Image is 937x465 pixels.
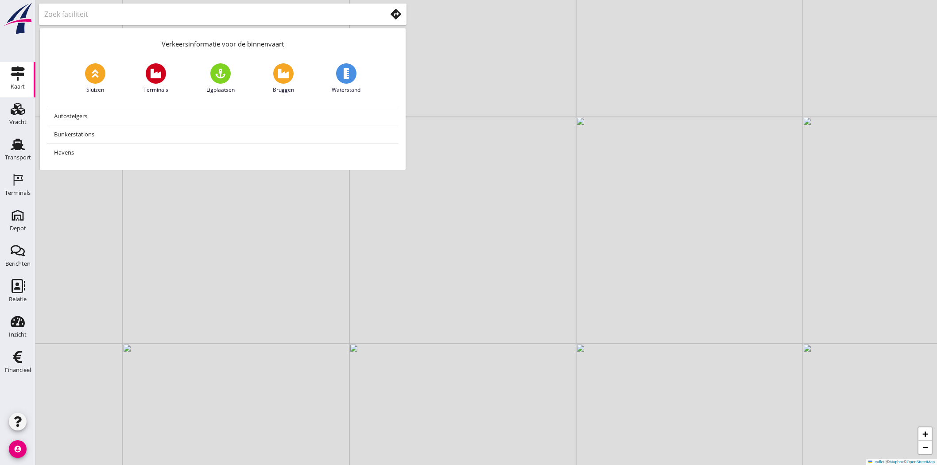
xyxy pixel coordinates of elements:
a: Sluizen [85,63,105,94]
a: OpenStreetMap [906,460,935,464]
a: Terminals [143,63,168,94]
div: Transport [5,155,31,160]
div: Terminals [5,190,31,196]
span: Terminals [143,86,168,94]
span: | [886,460,887,464]
img: logo-small.a267ee39.svg [2,2,34,35]
i: account_circle [9,440,27,458]
div: Havens [54,147,391,158]
span: Waterstand [332,86,360,94]
div: Berichten [5,261,31,267]
span: Sluizen [86,86,104,94]
span: Ligplaatsen [206,86,235,94]
div: Inzicht [9,332,27,337]
a: Waterstand [332,63,360,94]
a: Mapbox [890,460,904,464]
a: Bruggen [273,63,294,94]
a: Ligplaatsen [206,63,235,94]
div: Verkeersinformatie voor de binnenvaart [40,28,406,56]
input: Zoek faciliteit [44,7,374,21]
div: Bunkerstations [54,129,391,139]
a: Leaflet [868,460,884,464]
div: © © [866,459,937,465]
div: Kaart [11,84,25,89]
a: Zoom in [918,427,932,441]
a: Zoom out [918,441,932,454]
span: Bruggen [273,86,294,94]
div: Depot [10,225,26,231]
div: Vracht [9,119,27,125]
div: Financieel [5,367,31,373]
span: − [922,442,928,453]
div: Autosteigers [54,111,391,121]
span: + [922,428,928,439]
div: Relatie [9,296,27,302]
